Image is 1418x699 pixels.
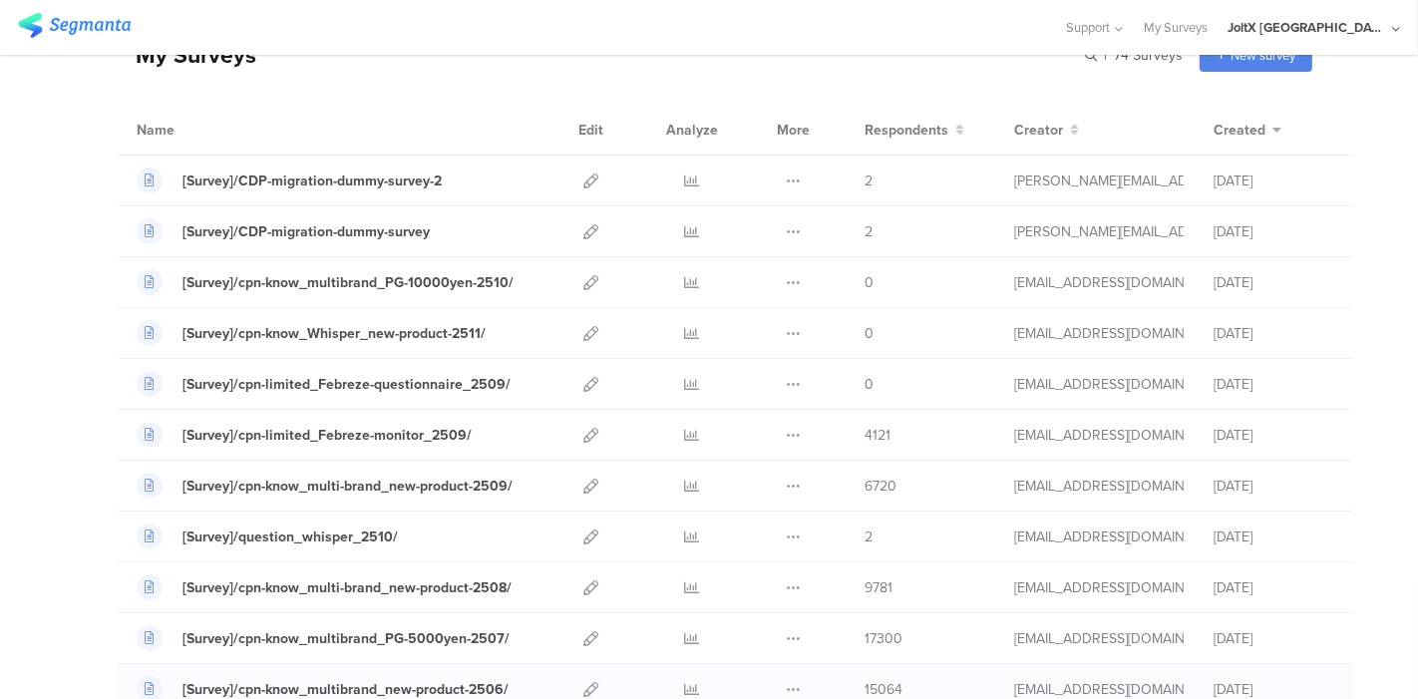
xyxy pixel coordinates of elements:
[1014,120,1063,141] span: Creator
[865,171,873,191] span: 2
[1214,577,1333,598] div: [DATE]
[1014,425,1184,446] div: kumai.ik@pg.com
[137,574,512,600] a: [Survey]/cpn-know_multi-brand_new-product-2508/
[1228,18,1387,37] div: JoltX [GEOGRAPHIC_DATA]
[865,628,902,649] span: 17300
[182,526,398,547] div: [Survey]/question_whisper_2510/
[865,476,896,497] span: 6720
[1014,171,1184,191] div: praharaj.sp.1@pg.com
[182,323,486,344] div: [Survey]/cpn-know_Whisper_new-product-2511/
[137,371,511,397] a: [Survey]/cpn-limited_Febreze-questionnaire_2509/
[1214,221,1333,242] div: [DATE]
[1214,120,1265,141] span: Created
[1014,526,1184,547] div: kumai.ik@pg.com
[569,105,612,155] div: Edit
[1214,120,1281,141] button: Created
[1214,476,1333,497] div: [DATE]
[137,168,442,193] a: [Survey]/CDP-migration-dummy-survey-2
[1214,425,1333,446] div: [DATE]
[865,120,964,141] button: Respondents
[1014,628,1184,649] div: kumai.ik@pg.com
[1214,323,1333,344] div: [DATE]
[1067,18,1111,37] span: Support
[1214,526,1333,547] div: [DATE]
[182,171,442,191] div: [Survey]/CDP-migration-dummy-survey-2
[18,13,131,38] img: segmanta logo
[1014,272,1184,293] div: kumai.ik@pg.com
[772,105,815,155] div: More
[137,320,486,346] a: [Survey]/cpn-know_Whisper_new-product-2511/
[182,577,512,598] div: [Survey]/cpn-know_multi-brand_new-product-2508/
[182,272,514,293] div: [Survey]/cpn-know_multibrand_PG-10000yen-2510/
[865,323,874,344] span: 0
[116,38,256,72] div: My Surveys
[137,269,514,295] a: [Survey]/cpn-know_multibrand_PG-10000yen-2510/
[1214,272,1333,293] div: [DATE]
[137,218,430,244] a: [Survey]/CDP-migration-dummy-survey
[1014,221,1184,242] div: praharaj.sp.1@pg.com
[865,526,873,547] span: 2
[1014,120,1079,141] button: Creator
[1214,374,1333,395] div: [DATE]
[182,374,511,395] div: [Survey]/cpn-limited_Febreze-questionnaire_2509/
[137,473,513,499] a: [Survey]/cpn-know_multi-brand_new-product-2509/
[182,476,513,497] div: [Survey]/cpn-know_multi-brand_new-product-2509/
[182,628,510,649] div: [Survey]/cpn-know_multibrand_PG-5000yen-2507/
[865,577,892,598] span: 9781
[865,425,890,446] span: 4121
[137,422,472,448] a: [Survey]/cpn-limited_Febreze-monitor_2509/
[1014,374,1184,395] div: kumai.ik@pg.com
[865,272,874,293] span: 0
[1214,171,1333,191] div: [DATE]
[1231,46,1295,65] span: New survey
[1014,323,1184,344] div: kumai.ik@pg.com
[865,221,873,242] span: 2
[137,120,256,141] div: Name
[1014,577,1184,598] div: kumai.ik@pg.com
[137,524,398,549] a: [Survey]/question_whisper_2510/
[182,221,430,242] div: [Survey]/CDP-migration-dummy-survey
[1014,476,1184,497] div: kumai.ik@pg.com
[662,105,722,155] div: Analyze
[1114,45,1183,66] span: 74 Surveys
[137,625,510,651] a: [Survey]/cpn-know_multibrand_PG-5000yen-2507/
[865,374,874,395] span: 0
[182,425,472,446] div: [Survey]/cpn-limited_Febreze-monitor_2509/
[1101,45,1110,66] span: |
[865,120,948,141] span: Respondents
[1214,628,1333,649] div: [DATE]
